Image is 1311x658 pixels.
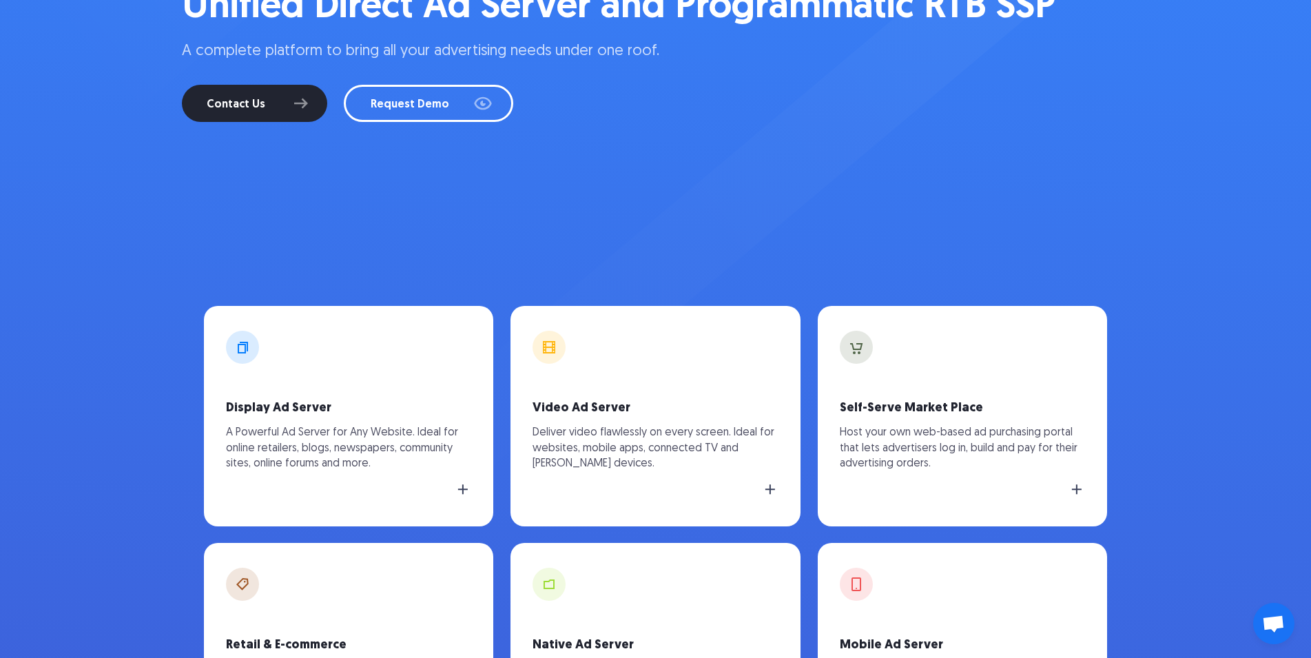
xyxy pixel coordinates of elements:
a: Self-Serve Market Place Host your own web-based ad purchasing portal that lets advertisers log in... [818,306,1108,526]
a: Display Ad Server A Powerful Ad Server for Any Website. Ideal for online retailers, blogs, newspa... [204,306,494,526]
h3: Native Ad Server [533,637,778,654]
p: Deliver video flawlessly on every screen. Ideal for websites, mobile apps, connected TV and [PERS... [533,425,778,471]
h3: Video Ad Server [533,400,778,417]
p: Host your own web-based ad purchasing portal that lets advertisers log in, build and pay for thei... [840,425,1086,471]
a: Request Demo [344,85,513,122]
a: Video Ad Server Deliver video flawlessly on every screen. Ideal for websites, mobile apps, connec... [510,306,801,526]
a: Open chat [1253,603,1294,644]
p: A Powerful Ad Server for Any Website. Ideal for online retailers, blogs, newspapers, community si... [226,425,472,471]
h3: Retail & E-commerce [226,637,472,654]
h3: Display Ad Server [226,400,472,417]
a: Contact Us [182,85,327,122]
h3: Self-Serve Market Place [840,400,1086,417]
p: A complete platform to bring all your advertising needs under one roof. [182,41,1130,63]
h3: Mobile Ad Server [840,637,1086,654]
